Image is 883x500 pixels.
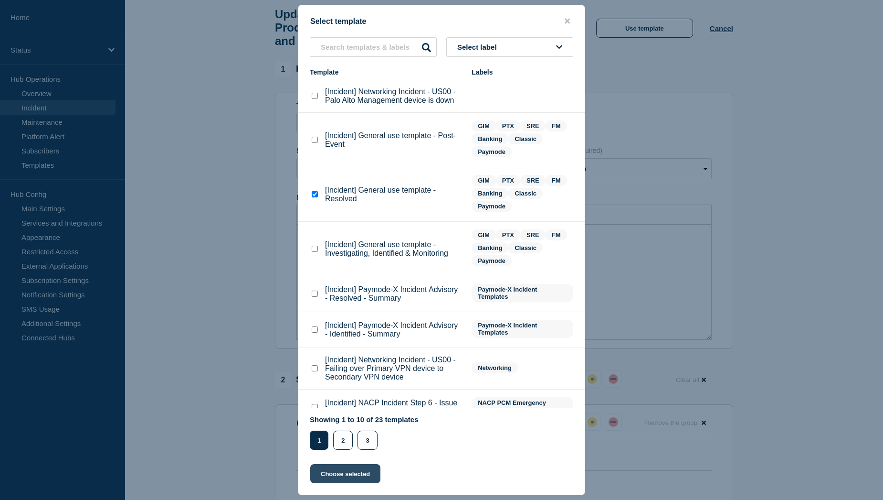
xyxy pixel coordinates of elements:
[472,175,496,186] span: GIM
[310,37,437,57] input: Search templates & labels
[333,431,353,450] button: 2
[472,201,512,212] span: Paymode
[312,365,318,371] input: [Incident] Networking Incident - US00 - Failing over Primary VPN device to Secondary VPN device c...
[310,68,462,76] div: Template
[520,175,546,186] span: SRE
[472,120,496,131] span: GIM
[325,356,462,381] p: [Incident] Networking Incident - US00 - Failing over Primary VPN device to Secondary VPN device
[446,37,573,57] button: Select label
[325,186,462,203] p: [Incident] General use template - Resolved
[472,362,518,373] span: Networking
[508,188,543,199] span: Classic
[472,397,573,415] span: NACP PCM Emergency Notification
[472,320,573,338] span: Paymode-X Incident Templates
[312,246,318,252] input: [Incident] General use template - Investigating, Identified & Monitoring checkbox
[325,321,462,338] p: [Incident] Paymode-X Incident Advisory - Identified - Summary
[325,285,462,303] p: [Incident] Paymode-X Incident Advisory - Resolved - Summary
[325,131,462,149] p: [Incident] General use template - Post-Event
[357,431,377,450] button: 3
[472,188,508,199] span: Banking
[325,87,462,105] p: [Incident] Networking Incident - US00 - Palo Alto Management device is down
[310,431,328,450] button: 1
[496,120,520,131] span: PTX
[325,399,462,416] p: [Incident] NACP Incident Step 6 - Issue Resolved & Closed
[472,133,508,144] span: Banking
[312,404,318,410] input: [Incident] NACP Incident Step 6 - Issue Resolved & Closed checkbox
[312,93,318,99] input: [Incident] Networking Incident - US00 - Palo Alto Management device is down checkbox
[472,242,508,253] span: Banking
[312,326,318,333] input: [Incident] Paymode-X Incident Advisory - Identified - Summary checkbox
[562,17,573,26] button: close button
[312,137,318,143] input: [Incident] General use template - Post-Event checkbox
[312,291,318,297] input: [Incident] Paymode-X Incident Advisory - Resolved - Summary checkbox
[298,17,585,26] div: Select template
[508,133,543,144] span: Classic
[520,120,546,131] span: SRE
[472,68,573,76] div: Labels
[546,229,567,240] span: FM
[325,240,462,258] p: [Incident] General use template - Investigating, Identified & Monitoring
[496,229,520,240] span: PTX
[310,415,419,424] p: Showing 1 to 10 of 23 templates
[546,120,567,131] span: FM
[546,175,567,186] span: FM
[520,229,546,240] span: SRE
[472,255,512,266] span: Paymode
[472,146,512,157] span: Paymode
[472,229,496,240] span: GIM
[472,284,573,302] span: Paymode-X Incident Templates
[496,175,520,186] span: PTX
[310,464,380,483] button: Choose selected
[457,43,501,51] span: Select label
[312,191,318,197] input: [Incident] General use template - Resolved checkbox
[508,242,543,253] span: Classic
